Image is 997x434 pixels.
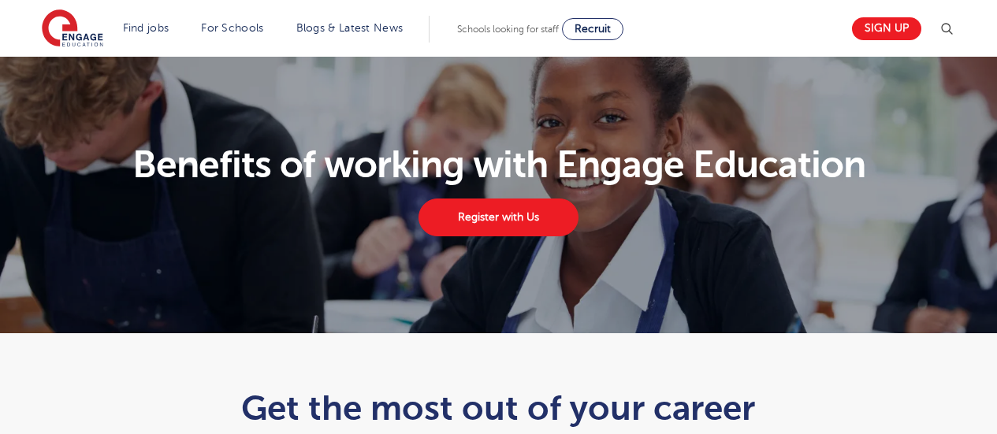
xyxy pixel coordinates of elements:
img: Engage Education [42,9,103,49]
span: Recruit [575,23,611,35]
h1: Benefits of working with Engage Education [32,146,965,184]
a: For Schools [201,22,263,34]
a: Find jobs [123,22,169,34]
a: Sign up [852,17,921,40]
span: Schools looking for staff [457,24,559,35]
a: Register with Us [419,198,578,236]
h1: Get the most out of your career [112,388,885,428]
a: Recruit [562,18,623,40]
a: Blogs & Latest News [296,22,404,34]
